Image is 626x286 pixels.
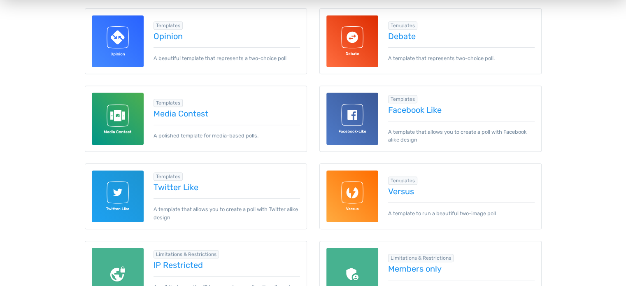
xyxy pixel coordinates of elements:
[388,254,454,262] span: Browse all in Limitations & Restrictions
[154,99,183,107] span: Browse all in Templates
[92,15,144,67] img: opinion-template-for-totalpoll.svg
[388,32,535,41] a: Debate
[326,93,379,145] img: facebook-like-template-for-totalpoll.svg
[388,202,535,217] p: A template to run a beautiful two-image poll
[154,183,300,192] a: Twitter Like
[388,264,535,273] a: Members only
[388,187,535,196] a: Versus
[388,47,535,62] p: A template that represents two-choice poll.
[154,172,183,181] span: Browse all in Templates
[326,170,379,223] img: versus-template-for-totalpoll.svg
[154,198,300,221] p: A template that allows you to create a poll with Twitter alike design
[154,21,183,30] span: Browse all in Templates
[388,177,417,185] span: Browse all in Templates
[154,260,300,270] a: IP Restricted
[326,15,379,67] img: debate-template-for-totalpoll.svg
[154,32,300,41] a: Opinion
[154,125,300,140] p: A polished template for media-based polls.
[92,93,144,145] img: media-contest-template-for-totalpoll.svg
[388,21,417,30] span: Browse all in Templates
[154,109,300,118] a: Media Contest
[388,95,417,103] span: Browse all in Templates
[154,47,300,62] p: A beautiful template that represents a two-choice poll
[154,250,219,258] span: Browse all in Limitations & Restrictions
[388,105,535,114] a: Facebook Like
[92,170,144,223] img: twitter-like-template-for-totalpoll.svg
[388,121,535,144] p: A template that allows you to create a poll with Facebook alike design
